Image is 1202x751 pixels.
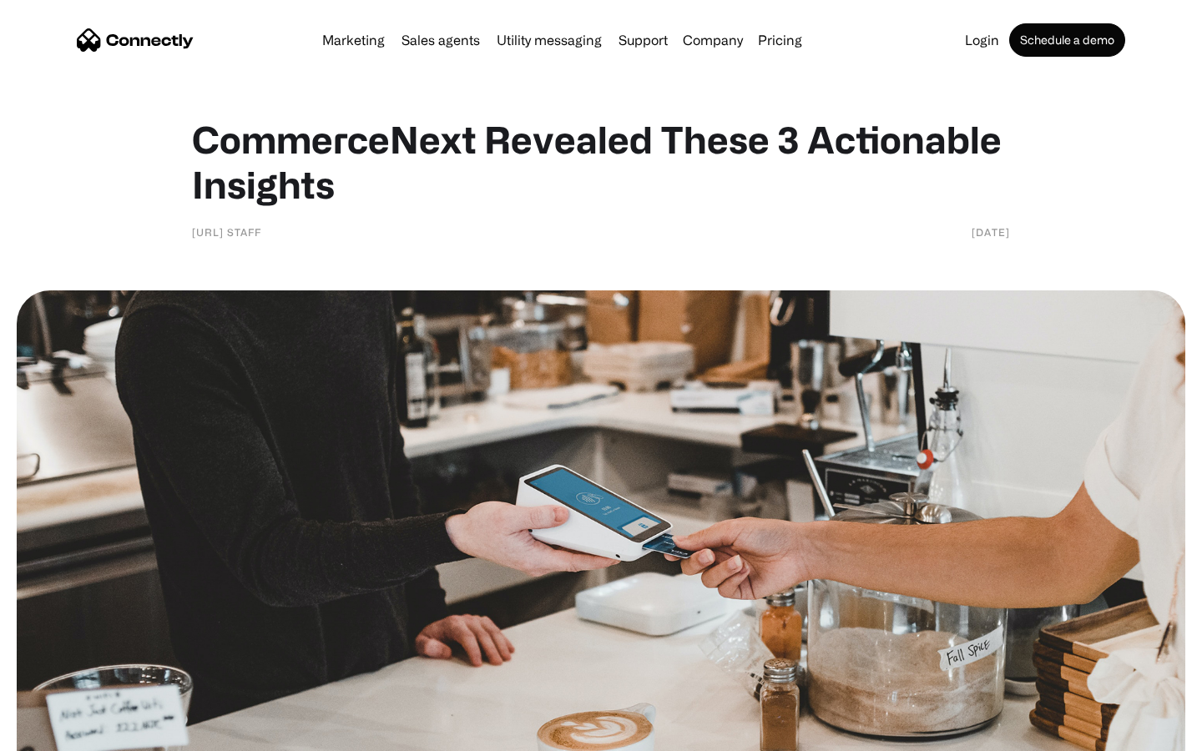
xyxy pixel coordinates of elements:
[958,33,1006,47] a: Login
[316,33,391,47] a: Marketing
[972,224,1010,240] div: [DATE]
[683,28,743,52] div: Company
[395,33,487,47] a: Sales agents
[192,224,261,240] div: [URL] Staff
[751,33,809,47] a: Pricing
[17,722,100,745] aside: Language selected: English
[490,33,609,47] a: Utility messaging
[192,117,1010,207] h1: CommerceNext Revealed These 3 Actionable Insights
[33,722,100,745] ul: Language list
[612,33,674,47] a: Support
[1009,23,1125,57] a: Schedule a demo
